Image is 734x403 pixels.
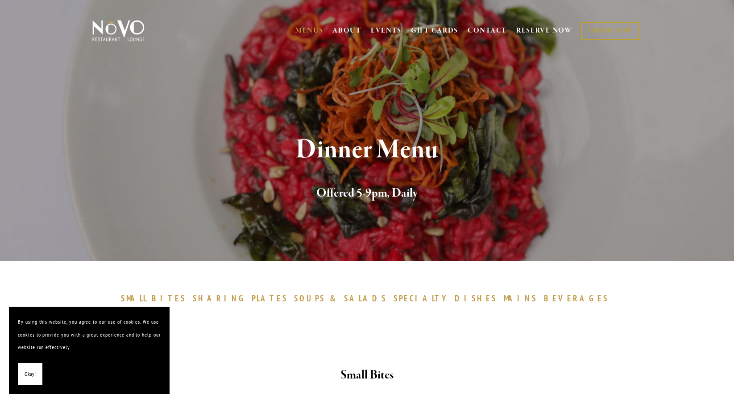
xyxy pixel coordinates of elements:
[330,293,340,304] span: &
[18,316,161,354] p: By using this website, you agree to our use of cookies. We use cookies to provide you with a grea...
[344,293,387,304] span: SALADS
[18,363,42,386] button: Okay!
[504,293,537,304] span: MAINS
[544,293,614,304] a: BEVERAGES
[371,26,402,35] a: EVENTS
[152,293,186,304] span: BITES
[340,367,394,383] strong: Small Bites
[107,136,627,164] h1: Dinner Menu
[91,20,146,42] img: Novo Restaurant &amp; Lounge
[411,22,458,39] a: GIFT CARDS
[516,22,572,39] a: RESERVE NOW
[294,293,325,304] span: SOUPS
[332,26,361,35] a: ABOUT
[107,184,627,203] h2: Offered 5-9pm, Daily
[25,368,36,381] span: Okay!
[581,22,639,40] a: ORDER NOW
[294,293,391,304] a: SOUPS&SALADS
[544,293,609,304] span: BEVERAGES
[295,26,323,35] a: MENUS
[9,307,170,394] section: Cookie banner
[252,293,288,304] span: PLATES
[121,293,191,304] a: SMALLBITES
[394,293,451,304] span: SPECIALTY
[193,293,292,304] a: SHARINGPLATES
[455,293,497,304] span: DISHES
[468,22,507,39] a: CONTACT
[504,293,542,304] a: MAINS
[121,293,148,304] span: SMALL
[394,293,502,304] a: SPECIALTYDISHES
[193,293,247,304] span: SHARING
